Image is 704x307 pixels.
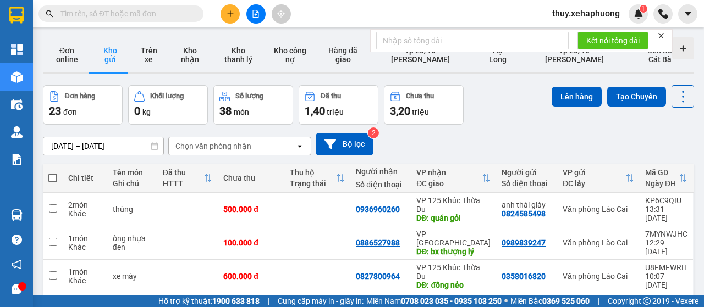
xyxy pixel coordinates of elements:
button: Khối lượng0kg [128,85,208,125]
img: warehouse-icon [11,126,23,138]
button: Chưa thu3,20 triệu [384,85,464,125]
div: 0936960260 [356,205,400,214]
span: Kết nối tổng đài [586,35,640,47]
span: Bến Xe Cát Bà [642,46,678,64]
div: Đã thu [321,92,341,100]
div: HTTT [163,179,204,188]
button: caret-down [678,4,697,24]
span: question-circle [12,235,22,245]
span: vp 20/10 [PERSON_NAME] [387,46,455,64]
div: VP [GEOGRAPHIC_DATA] [416,230,491,247]
span: file-add [252,10,260,18]
strong: 0369 525 060 [542,297,590,305]
button: Kết nối tổng đài [577,32,648,49]
div: DĐ: đồng nẻo [416,281,491,289]
div: Đã thu [163,168,204,177]
span: plus [227,10,234,18]
div: Chi tiết [68,174,102,182]
svg: open [295,142,304,150]
span: 1 [641,5,645,13]
div: Ghi chú [113,179,152,188]
input: Tìm tên, số ĐT hoặc mã đơn [61,8,190,20]
span: món [234,108,249,116]
div: 1 món [68,267,102,276]
img: logo-vxr [9,7,24,24]
span: triệu [412,108,429,116]
span: 3,20 [390,104,410,118]
div: Ngày ĐH [645,179,679,188]
img: solution-icon [11,154,23,165]
div: ĐC lấy [563,179,625,188]
div: Văn phòng Lào Cai [563,205,634,214]
div: ống nhựa đen [113,234,152,252]
span: 1,40 [305,104,325,118]
div: VP gửi [563,168,625,177]
div: VP nhận [416,168,482,177]
span: triệu [327,108,344,116]
button: Kho thanh lý [212,37,264,72]
div: 0824585498 [502,209,546,218]
strong: 0708 023 035 - 0935 103 250 [401,297,502,305]
button: aim [272,4,291,24]
button: Kho công nợ [264,37,316,72]
input: Nhập số tổng đài [376,32,569,49]
div: anh thái giày [502,200,552,209]
div: Khác [68,276,102,285]
div: 1 món [68,234,102,243]
sup: 1 [640,5,647,13]
div: Khác [68,209,102,218]
div: Khác [68,243,102,252]
button: Đã thu1,40 triệu [299,85,378,125]
div: Trạng thái [290,179,336,188]
span: Hỗ trợ kỹ thuật: [158,295,260,307]
button: Tạo Chuyến [607,87,666,107]
span: đơn [63,108,77,116]
div: Chưa thu [406,92,434,100]
button: plus [221,4,240,24]
div: ĐC giao [416,179,482,188]
img: warehouse-icon [11,71,23,83]
span: Cung cấp máy in - giấy in: [278,295,364,307]
button: Hàng đã giao [316,37,370,72]
img: warehouse-icon [11,209,23,221]
span: vp 20/10 [PERSON_NAME] [541,46,609,64]
button: Đơn hàng23đơn [43,85,123,125]
th: Toggle SortBy [640,164,693,193]
span: thuy.xehaphuong [543,7,629,20]
button: Bộ lọc [316,133,373,155]
span: | [268,295,269,307]
th: Toggle SortBy [157,164,218,193]
div: Văn phòng Lào Cai [563,272,634,281]
span: notification [12,259,22,270]
span: search [46,10,53,18]
div: Số điện thoại [502,179,552,188]
div: DĐ: quán gỏi [416,214,491,222]
div: KP6C9QIU [645,196,687,205]
div: Số điện thoại [356,180,405,189]
span: 23 [49,104,61,118]
div: 10:07 [DATE] [645,272,687,289]
div: VP 125 Khúc Thừa Dụ [416,263,491,281]
button: Đơn online [43,37,91,72]
span: aim [277,10,285,18]
div: 600.000 đ [223,272,278,281]
img: phone-icon [658,9,668,19]
button: Số lượng38món [213,85,293,125]
button: Kho nhận [168,37,212,72]
span: message [12,284,22,294]
div: 13:31 [DATE] [645,205,687,222]
input: Select a date range. [43,137,163,155]
span: kg [142,108,151,116]
span: Miền Nam [366,295,502,307]
th: Toggle SortBy [557,164,640,193]
div: Số lượng [235,92,263,100]
div: Khối lượng [150,92,184,100]
th: Toggle SortBy [411,164,496,193]
span: Miền Bắc [510,295,590,307]
span: copyright [643,297,651,305]
span: | [598,295,599,307]
div: Người nhận [356,167,405,176]
div: Đơn hàng [65,92,95,100]
div: 0827800964 [356,272,400,281]
div: 0989839247 [502,238,546,247]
